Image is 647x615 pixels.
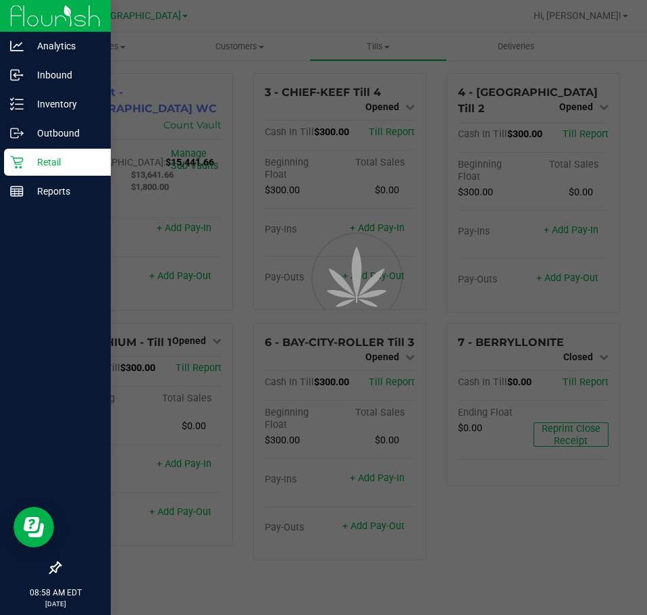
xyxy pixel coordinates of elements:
[10,184,24,198] inline-svg: Reports
[6,587,105,599] p: 08:58 AM EDT
[10,68,24,82] inline-svg: Inbound
[10,126,24,140] inline-svg: Outbound
[24,125,105,141] p: Outbound
[10,155,24,169] inline-svg: Retail
[24,67,105,83] p: Inbound
[24,96,105,112] p: Inventory
[24,38,105,54] p: Analytics
[14,507,54,547] iframe: Resource center
[10,97,24,111] inline-svg: Inventory
[10,39,24,53] inline-svg: Analytics
[24,154,105,170] p: Retail
[24,183,105,199] p: Reports
[6,599,105,609] p: [DATE]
